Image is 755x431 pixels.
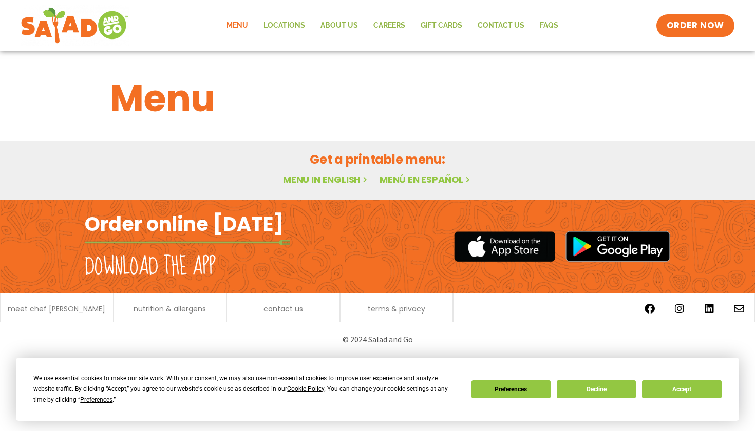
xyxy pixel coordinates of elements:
[470,14,532,37] a: Contact Us
[80,396,112,403] span: Preferences
[313,14,366,37] a: About Us
[366,14,413,37] a: Careers
[565,231,670,262] img: google_play
[8,305,105,312] a: meet chef [PERSON_NAME]
[667,19,724,32] span: ORDER NOW
[33,373,459,405] div: We use essential cookies to make our site work. With your consent, we may also use non-essential ...
[21,5,129,46] img: new-SAG-logo-768×292
[454,230,555,263] img: appstore
[110,150,645,168] h2: Get a printable menu:
[219,14,566,37] nav: Menu
[283,173,369,186] a: Menu in English
[532,14,566,37] a: FAQs
[16,358,739,421] div: Cookie Consent Prompt
[90,332,665,346] p: © 2024 Salad and Go
[656,14,734,37] a: ORDER NOW
[642,380,721,398] button: Accept
[256,14,313,37] a: Locations
[263,305,303,312] a: contact us
[368,305,425,312] a: terms & privacy
[471,380,551,398] button: Preferences
[219,14,256,37] a: Menu
[110,71,645,126] h1: Menu
[413,14,470,37] a: GIFT CARDS
[85,240,290,245] img: fork
[287,385,324,393] span: Cookie Policy
[85,211,284,237] h2: Order online [DATE]
[557,380,636,398] button: Decline
[134,305,206,312] a: nutrition & allergens
[380,173,472,186] a: Menú en español
[85,252,216,281] h2: Download the app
